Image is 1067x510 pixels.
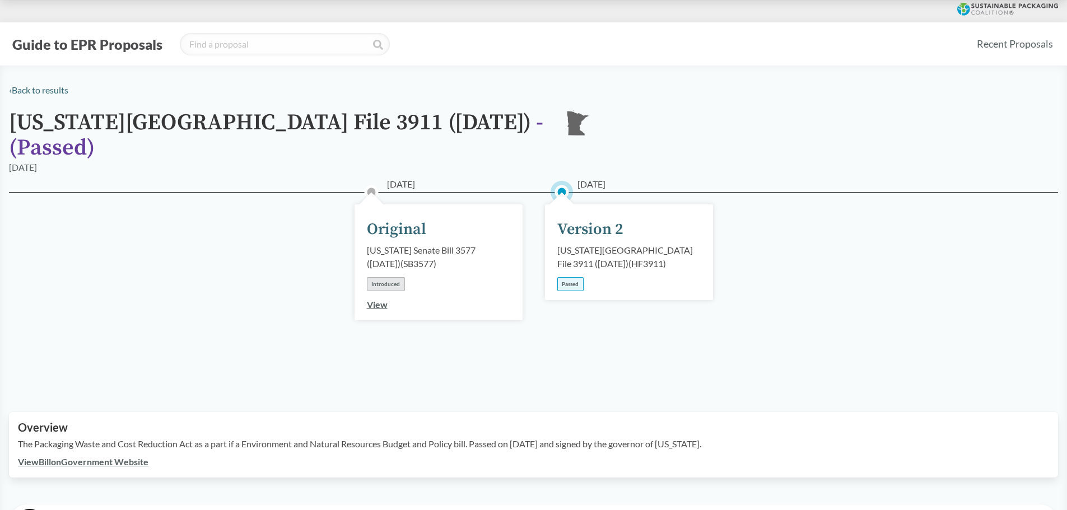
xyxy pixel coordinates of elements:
a: ‹Back to results [9,85,68,95]
div: Introduced [367,277,405,291]
a: Recent Proposals [972,31,1058,57]
span: [DATE] [577,177,605,191]
span: - ( Passed ) [9,109,543,162]
button: Guide to EPR Proposals [9,35,166,53]
input: Find a proposal [180,33,390,55]
div: [DATE] [9,161,37,174]
div: [US_STATE][GEOGRAPHIC_DATA] File 3911 ([DATE]) ( HF3911 ) [557,244,701,270]
div: [US_STATE] Senate Bill 3577 ([DATE]) ( SB3577 ) [367,244,510,270]
h1: [US_STATE][GEOGRAPHIC_DATA] File 3911 ([DATE]) [9,110,547,161]
a: ViewBillonGovernment Website [18,456,148,467]
div: Original [367,218,426,241]
p: The Packaging Waste and Cost Reduction Act as a part if a Environment and Natural Resources Budge... [18,437,1049,451]
h2: Overview [18,421,1049,434]
span: [DATE] [387,177,415,191]
a: View [367,299,388,310]
div: Passed [557,277,584,291]
div: Version 2 [557,218,623,241]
